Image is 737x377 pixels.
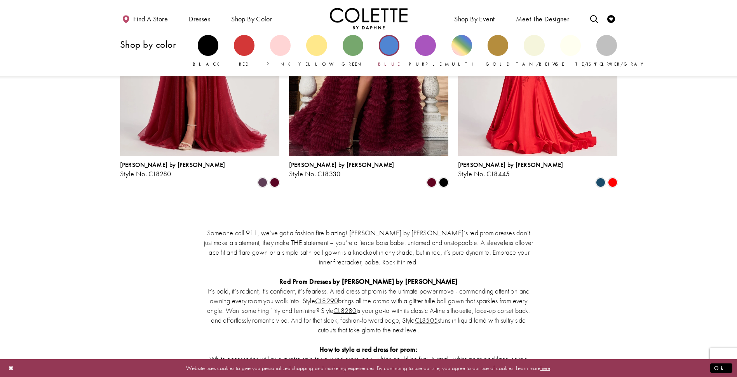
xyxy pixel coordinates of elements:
[427,178,436,187] i: Bordeaux
[306,35,327,68] a: Yellow
[204,228,534,267] p: Someone call 911, we’ve got a fashion fire blazing! [PERSON_NAME] by [PERSON_NAME]’s red prom dre...
[454,15,495,23] span: Shop By Event
[298,61,338,67] span: Yellow
[524,35,544,68] a: Tan/Beige
[289,169,341,178] span: Style No. CL8330
[415,35,436,68] a: Purple
[198,35,218,68] a: Black
[56,363,681,373] p: Website uses cookies to give you personalized shopping and marketing experiences. By continuing t...
[415,316,438,325] a: CL8505
[409,61,442,67] span: Purple
[333,306,356,315] a: CL8280
[258,178,267,187] i: Plum
[514,8,571,29] a: Meet the designer
[5,361,18,375] button: Close Dialog
[458,161,563,169] span: [PERSON_NAME] by [PERSON_NAME]
[267,61,294,67] span: Pink
[133,15,168,23] span: Find a store
[605,8,617,29] a: Check Wishlist
[540,364,550,372] a: here
[516,61,565,67] span: Tan/Beige
[451,35,472,68] a: Multi
[120,39,190,50] h3: Shop by color
[552,61,617,67] span: White/Ivory
[120,8,170,29] a: Find a store
[560,35,581,68] a: White/Ivory
[445,61,478,67] span: Multi
[439,178,448,187] i: Black
[589,61,647,67] span: Silver/Gray
[289,161,394,169] span: [PERSON_NAME] by [PERSON_NAME]
[452,8,497,29] span: Shop By Event
[270,35,291,68] a: Pink
[596,178,605,187] i: Dark Turquoise
[279,277,458,286] strong: Red Prom Dresses by [PERSON_NAME] by [PERSON_NAME]
[516,15,570,23] span: Meet the designer
[204,286,534,335] p: It’s bold, it’s radiant, it’s confident, it’s fearless. A red dress at prom is the ultimate power...
[229,8,274,29] span: Shop by color
[239,61,249,67] span: Red
[231,15,272,23] span: Shop by color
[189,15,210,23] span: Dresses
[608,178,617,187] i: Red
[458,162,563,178] div: Colette by Daphne Style No. CL8445
[343,35,363,68] a: Green
[378,61,400,67] span: Blue
[379,35,399,68] a: Blue
[120,169,171,178] span: Style No. CL8280
[341,61,364,67] span: Green
[193,61,223,67] span: Black
[315,296,338,305] a: CL8290
[234,35,254,68] a: Red
[330,8,408,29] a: Visit Home Page
[270,178,279,187] i: Burgundy
[289,162,394,178] div: Colette by Daphne Style No. CL8330
[486,61,510,67] span: Gold
[120,161,225,169] span: [PERSON_NAME] by [PERSON_NAME]
[187,8,212,29] span: Dresses
[710,363,732,373] button: Submit Dialog
[330,8,408,29] img: Colette by Daphne
[458,169,510,178] span: Style No. CL8445
[120,162,225,178] div: Colette by Daphne Style No. CL8280
[588,8,600,29] a: Toggle search
[319,345,418,354] strong: How to style a red dress for prom:
[488,35,508,68] a: Gold
[596,35,617,68] a: Silver/Gray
